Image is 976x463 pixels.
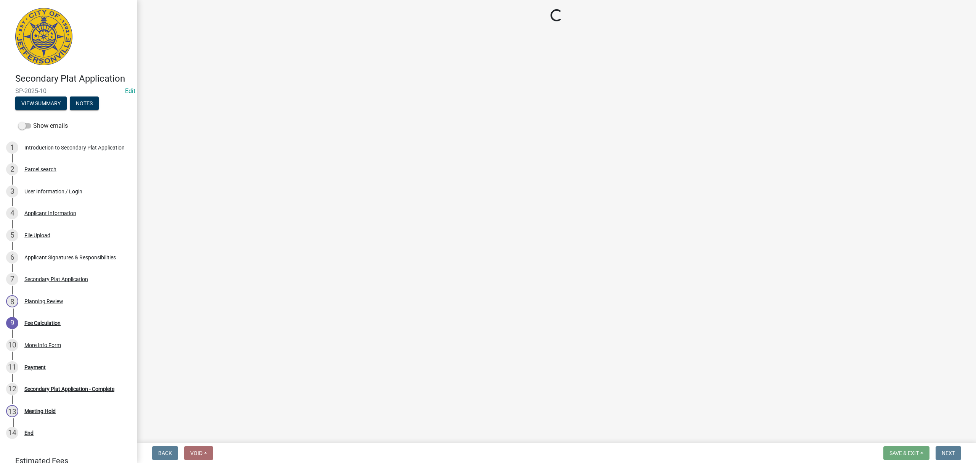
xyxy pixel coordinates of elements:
div: Meeting Hold [24,408,56,414]
div: File Upload [24,233,50,238]
button: Back [152,446,178,460]
div: 10 [6,339,18,351]
span: Back [158,450,172,456]
div: Payment [24,365,46,370]
div: End [24,430,34,436]
label: Show emails [18,121,68,130]
div: 8 [6,295,18,307]
span: Save & Exit [889,450,919,456]
span: Void [190,450,202,456]
div: 11 [6,361,18,373]
div: Secondary Plat Application - Complete [24,386,114,392]
div: 3 [6,185,18,198]
button: Void [184,446,213,460]
div: 6 [6,251,18,264]
button: View Summary [15,96,67,110]
wm-modal-confirm: Edit Application Number [125,87,135,95]
button: Notes [70,96,99,110]
div: Parcel search [24,167,56,172]
wm-modal-confirm: Notes [70,101,99,107]
div: 9 [6,317,18,329]
div: User Information / Login [24,189,82,194]
div: 13 [6,405,18,417]
div: More Info Form [24,342,61,348]
div: Planning Review [24,299,63,304]
div: Applicant Information [24,211,76,216]
button: Next [936,446,961,460]
div: 1 [6,141,18,154]
span: SP-2025-10 [15,87,122,95]
div: 14 [6,427,18,439]
span: Next [942,450,955,456]
h4: Secondary Plat Application [15,73,131,84]
button: Save & Exit [883,446,929,460]
div: Applicant Signatures & Responsibilities [24,255,116,260]
div: Introduction to Secondary Plat Application [24,145,125,150]
wm-modal-confirm: Summary [15,101,67,107]
div: Secondary Plat Application [24,277,88,282]
div: 5 [6,229,18,241]
div: 12 [6,383,18,395]
img: City of Jeffersonville, Indiana [15,8,72,65]
div: 4 [6,207,18,219]
a: Edit [125,87,135,95]
div: Fee Calculation [24,320,61,326]
div: 2 [6,163,18,175]
div: 7 [6,273,18,285]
